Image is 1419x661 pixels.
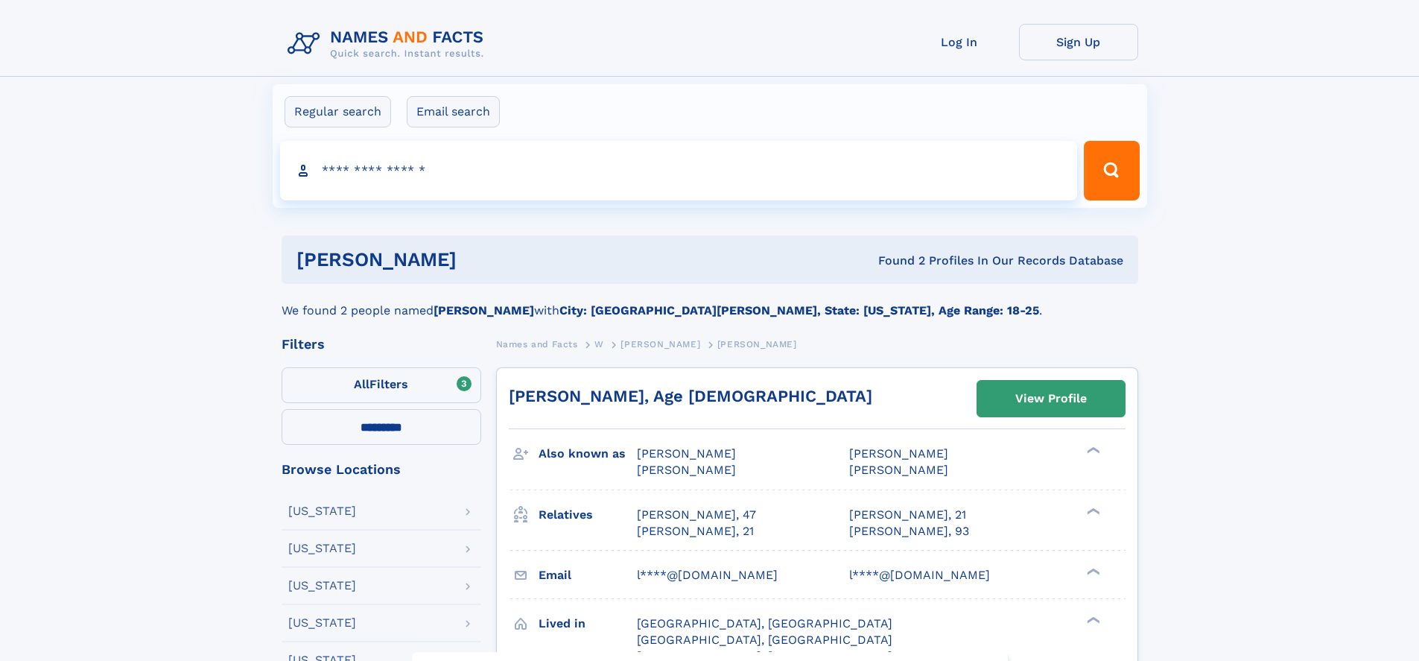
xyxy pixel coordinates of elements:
[288,543,356,554] div: [US_STATE]
[296,250,667,269] h1: [PERSON_NAME]
[849,523,969,540] a: [PERSON_NAME], 93
[539,611,637,636] h3: Lived in
[509,387,872,405] a: [PERSON_NAME], Age [DEMOGRAPHIC_DATA]
[637,633,892,647] span: [GEOGRAPHIC_DATA], [GEOGRAPHIC_DATA]
[1083,566,1101,576] div: ❯
[434,303,534,317] b: [PERSON_NAME]
[282,284,1138,320] div: We found 2 people named with .
[282,338,481,351] div: Filters
[282,463,481,476] div: Browse Locations
[620,339,700,350] span: [PERSON_NAME]
[288,580,356,592] div: [US_STATE]
[539,502,637,528] h3: Relatives
[1019,24,1138,60] a: Sign Up
[496,335,578,353] a: Names and Facts
[900,24,1019,60] a: Log In
[1083,615,1101,624] div: ❯
[282,367,481,403] label: Filters
[667,253,1123,269] div: Found 2 Profiles In Our Records Database
[637,616,892,630] span: [GEOGRAPHIC_DATA], [GEOGRAPHIC_DATA]
[637,523,754,540] a: [PERSON_NAME], 21
[1083,506,1101,516] div: ❯
[407,96,500,127] label: Email search
[539,441,637,467] h3: Also known as
[288,505,356,517] div: [US_STATE]
[559,303,1039,317] b: City: [GEOGRAPHIC_DATA][PERSON_NAME], State: [US_STATE], Age Range: 18-25
[620,335,700,353] a: [PERSON_NAME]
[977,381,1125,417] a: View Profile
[539,563,637,588] h3: Email
[717,339,797,350] span: [PERSON_NAME]
[1015,382,1087,416] div: View Profile
[594,339,604,350] span: W
[637,507,756,523] a: [PERSON_NAME], 47
[285,96,391,127] label: Regular search
[282,24,496,64] img: Logo Names and Facts
[637,463,736,477] span: [PERSON_NAME]
[849,446,948,461] span: [PERSON_NAME]
[849,507,966,523] a: [PERSON_NAME], 21
[1083,446,1101,455] div: ❯
[1084,141,1139,200] button: Search Button
[637,446,736,461] span: [PERSON_NAME]
[849,463,948,477] span: [PERSON_NAME]
[594,335,604,353] a: W
[354,377,369,391] span: All
[280,141,1078,200] input: search input
[288,617,356,629] div: [US_STATE]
